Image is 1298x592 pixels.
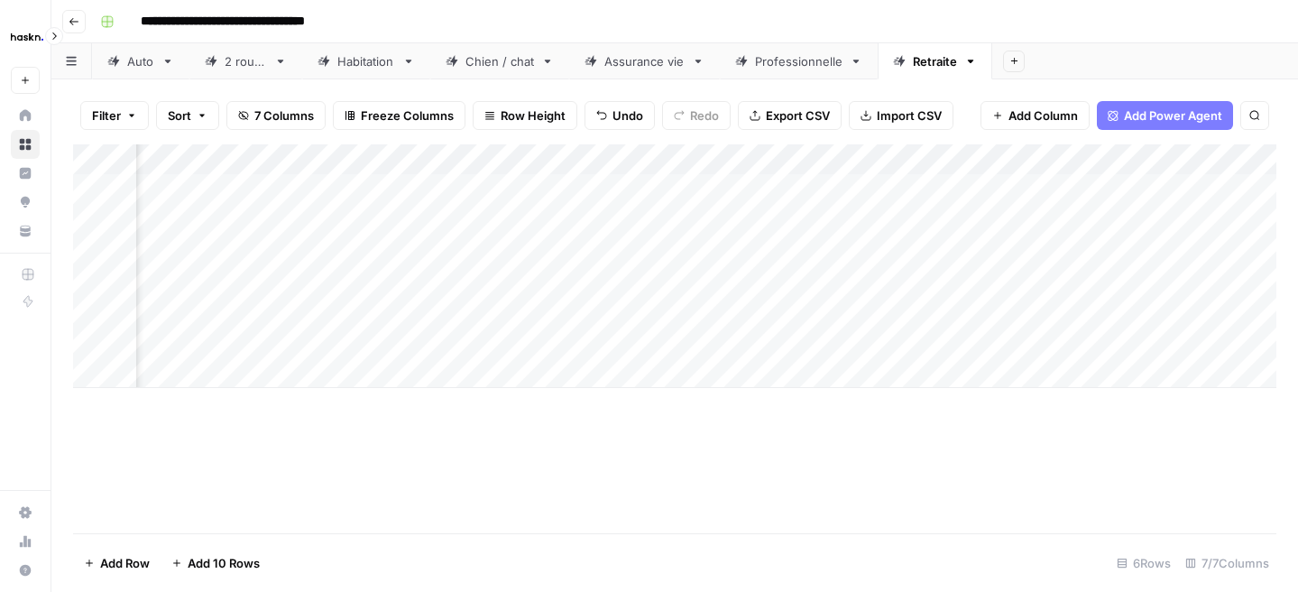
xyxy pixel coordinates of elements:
[225,52,267,70] div: 2 roues
[849,101,953,130] button: Import CSV
[877,106,942,125] span: Import CSV
[226,101,326,130] button: 7 Columns
[569,43,720,79] a: Assurance vie
[11,101,40,130] a: Home
[100,554,150,572] span: Add Row
[11,527,40,556] a: Usage
[473,101,577,130] button: Row Height
[1109,549,1178,578] div: 6 Rows
[1124,106,1222,125] span: Add Power Agent
[127,52,154,70] div: Auto
[1178,549,1276,578] div: 7/7 Columns
[585,101,655,130] button: Undo
[662,101,731,130] button: Redo
[168,106,191,125] span: Sort
[465,52,534,70] div: Chien / chat
[361,106,454,125] span: Freeze Columns
[188,554,260,572] span: Add 10 Rows
[161,549,271,578] button: Add 10 Rows
[766,106,830,125] span: Export CSV
[11,130,40,159] a: Browse
[254,106,314,125] span: 7 Columns
[156,101,219,130] button: Sort
[11,21,43,53] img: Haskn Logo
[302,43,430,79] a: Habitation
[690,106,719,125] span: Redo
[913,52,957,70] div: Retraite
[80,101,149,130] button: Filter
[720,43,878,79] a: Professionnelle
[1097,101,1233,130] button: Add Power Agent
[333,101,465,130] button: Freeze Columns
[501,106,566,125] span: Row Height
[11,14,40,60] button: Workspace: Haskn
[430,43,569,79] a: Chien / chat
[878,43,992,79] a: Retraite
[612,106,643,125] span: Undo
[11,159,40,188] a: Insights
[980,101,1090,130] button: Add Column
[11,498,40,527] a: Settings
[189,43,302,79] a: 2 roues
[604,52,685,70] div: Assurance vie
[11,188,40,217] a: Opportunities
[92,106,121,125] span: Filter
[73,549,161,578] button: Add Row
[738,101,842,130] button: Export CSV
[11,217,40,245] a: Your Data
[92,43,189,79] a: Auto
[11,556,40,585] button: Help + Support
[337,52,395,70] div: Habitation
[755,52,842,70] div: Professionnelle
[1008,106,1078,125] span: Add Column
